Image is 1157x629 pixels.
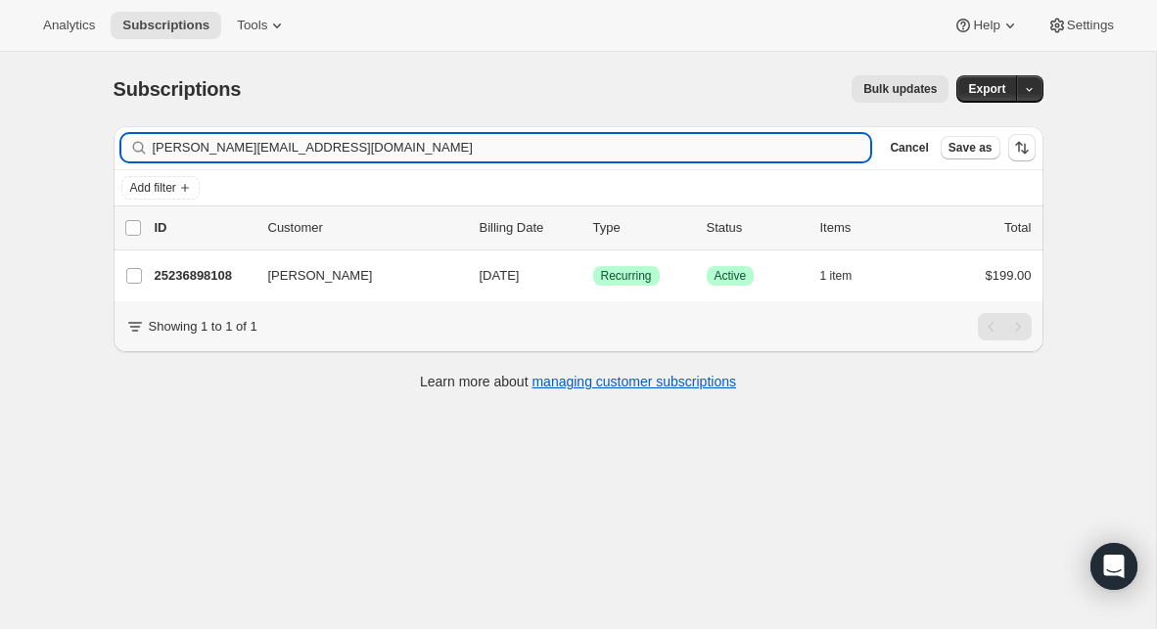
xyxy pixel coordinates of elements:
div: IDCustomerBilling DateTypeStatusItemsTotal [155,218,1032,238]
div: 25236898108[PERSON_NAME][DATE]SuccessRecurringSuccessActive1 item$199.00 [155,262,1032,290]
span: Settings [1067,18,1114,33]
span: [PERSON_NAME] [268,266,373,286]
button: Help [942,12,1031,39]
button: Save as [941,136,1000,159]
input: Filter subscribers [153,134,871,161]
div: Type [593,218,691,238]
span: $199.00 [986,268,1032,283]
span: Subscriptions [114,78,242,100]
button: 1 item [820,262,874,290]
button: Analytics [31,12,107,39]
span: Analytics [43,18,95,33]
span: Subscriptions [122,18,209,33]
span: Export [968,81,1005,97]
div: Items [820,218,918,238]
p: Billing Date [480,218,578,238]
button: Bulk updates [852,75,949,103]
p: 25236898108 [155,266,253,286]
button: Add filter [121,176,200,200]
nav: Pagination [978,313,1032,340]
p: Customer [268,218,464,238]
p: Learn more about [420,372,736,391]
span: Save as [949,140,993,156]
span: Recurring [601,268,652,284]
div: Open Intercom Messenger [1090,543,1137,590]
button: Settings [1036,12,1126,39]
button: Tools [225,12,299,39]
span: Add filter [130,180,176,196]
p: Showing 1 to 1 of 1 [149,317,257,337]
p: ID [155,218,253,238]
span: Cancel [890,140,928,156]
button: Cancel [882,136,936,159]
span: Help [973,18,999,33]
span: 1 item [820,268,853,284]
span: [DATE] [480,268,520,283]
a: managing customer subscriptions [532,374,736,389]
button: Export [956,75,1017,103]
button: Sort the results [1008,134,1036,161]
button: Subscriptions [111,12,221,39]
span: Active [715,268,747,284]
span: Tools [237,18,267,33]
button: [PERSON_NAME] [256,260,452,292]
p: Total [1004,218,1031,238]
span: Bulk updates [863,81,937,97]
p: Status [707,218,805,238]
